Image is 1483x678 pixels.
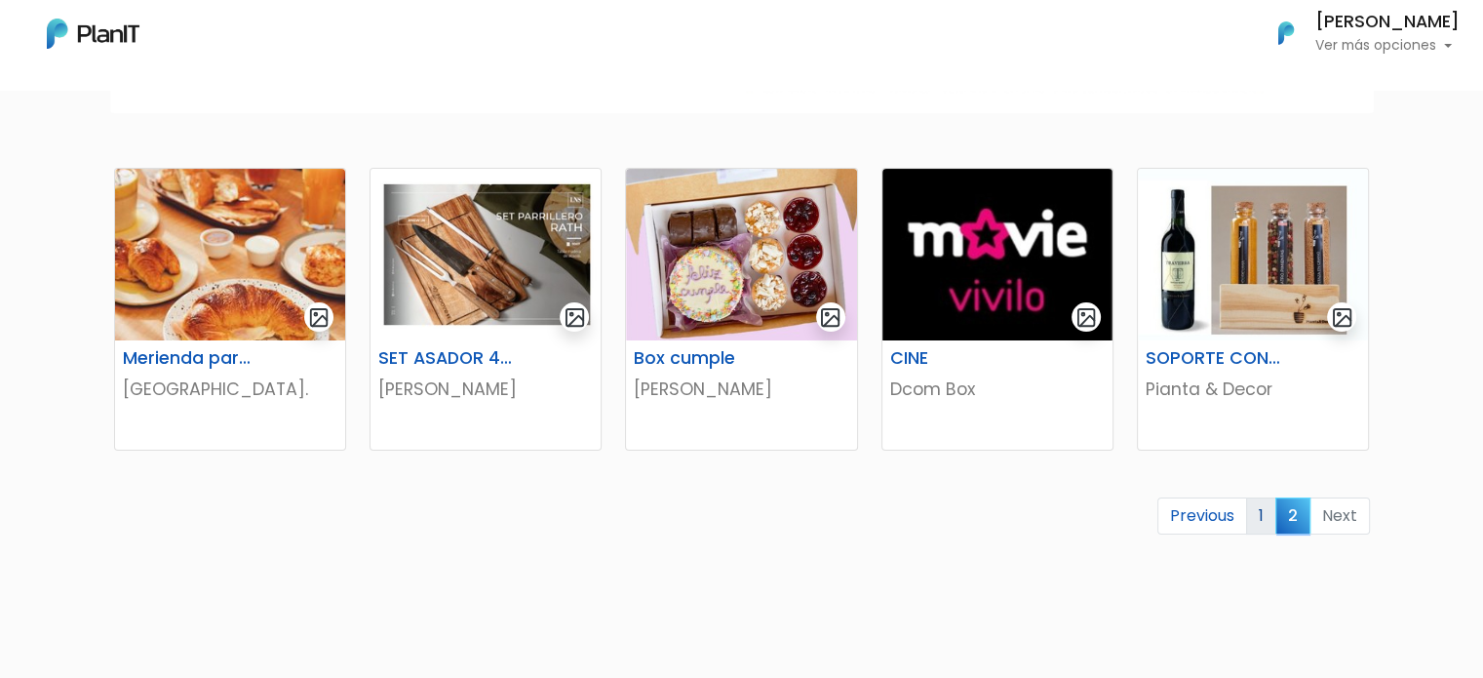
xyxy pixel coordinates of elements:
img: gallery-light [564,306,586,329]
a: gallery-light Merienda para 2 Dúo Dulce [GEOGRAPHIC_DATA]. [114,168,346,451]
a: gallery-light Box cumple [PERSON_NAME] [625,168,857,451]
h6: SOPORTE CON ESPECIAS + VINO [1134,348,1293,369]
a: gallery-light SET ASADOR 4 PIEZAS [PERSON_NAME] [370,168,602,451]
img: PlanIt Logo [1265,12,1307,55]
h6: SET ASADOR 4 PIEZAS [367,348,526,369]
div: ¿Necesitás ayuda? [100,19,281,57]
img: thumb_Captura_de_pantalla_2023-09-04_150511.jpg [626,169,856,340]
p: [PERSON_NAME] [634,377,848,402]
a: 1 [1246,498,1276,535]
span: 2 [1275,498,1310,534]
img: thumb_thumb_moviecenter_logo.jpeg [882,169,1112,340]
img: thumb_WhatsApp_Image_2022-11-22_at_16.35.06.jpeg [1138,169,1368,340]
h6: [PERSON_NAME] [1315,14,1460,31]
a: gallery-light SOPORTE CON ESPECIAS + VINO Pianta & Decor [1137,168,1369,451]
p: [GEOGRAPHIC_DATA]. [123,377,337,402]
a: Previous [1157,498,1247,535]
p: Ver más opciones [1315,39,1460,53]
img: gallery-light [1075,306,1098,329]
h6: Box cumple [622,348,781,369]
img: gallery-light [308,306,331,329]
h6: CINE [878,348,1037,369]
a: gallery-light CINE Dcom Box [881,168,1113,451]
h6: Merienda para 2 Dúo Dulce [111,348,270,369]
img: thumb_image__copia___copia___copia___copia___copia___copia___copia___copia___copia_-Photoroom__9_... [371,169,601,340]
img: thumb_WhatsApp_Image_2024-05-14_at_10.28.08.jpeg [115,169,345,340]
p: Dcom Box [890,377,1105,402]
p: Pianta & Decor [1146,377,1360,402]
p: [PERSON_NAME] [378,377,593,402]
img: PlanIt Logo [47,19,139,49]
button: PlanIt Logo [PERSON_NAME] Ver más opciones [1253,8,1460,59]
img: gallery-light [1331,306,1353,329]
img: gallery-light [819,306,841,329]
